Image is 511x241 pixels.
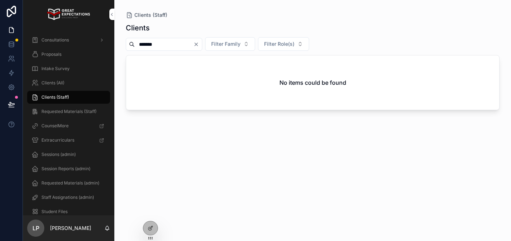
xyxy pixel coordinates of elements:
a: Proposals [27,48,110,61]
span: Filter Family [211,40,240,48]
span: Staff Assignations (admin) [41,195,94,200]
span: Proposals [41,51,61,57]
button: Select Button [258,37,309,51]
button: Select Button [205,37,255,51]
span: Session Reports (admin) [41,166,90,172]
a: Clients (All) [27,77,110,89]
button: Clear [193,41,202,47]
span: LP [33,224,39,232]
span: Intake Survey [41,66,70,72]
a: Consultations [27,34,110,46]
h2: No items could be found [279,78,346,87]
p: [PERSON_NAME] [50,225,91,232]
span: Filter Role(s) [264,40,294,48]
span: Requested Materials (Staff) [41,109,96,114]
span: Clients (Staff) [41,94,69,100]
a: Sessions (admin) [27,148,110,161]
span: Student Files [41,209,68,215]
a: Intake Survey [27,62,110,75]
a: Clients (Staff) [27,91,110,104]
img: App logo [47,9,90,20]
span: CounselMore [41,123,69,129]
span: Clients (Staff) [134,11,167,19]
h1: Clients [126,23,150,33]
a: Session Reports (admin) [27,162,110,175]
div: scrollable content [23,29,114,215]
span: Sessions (admin) [41,152,76,157]
a: Student Files [27,205,110,218]
a: CounselMore [27,119,110,132]
span: Requested Materials (admin) [41,180,99,186]
a: Clients (Staff) [126,11,167,19]
a: Requested Materials (admin) [27,177,110,190]
span: Clients (All) [41,80,64,86]
a: Requested Materials (Staff) [27,105,110,118]
a: Staff Assignations (admin) [27,191,110,204]
span: Consultations [41,37,69,43]
a: Extracurriculars [27,134,110,147]
span: Extracurriculars [41,137,74,143]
